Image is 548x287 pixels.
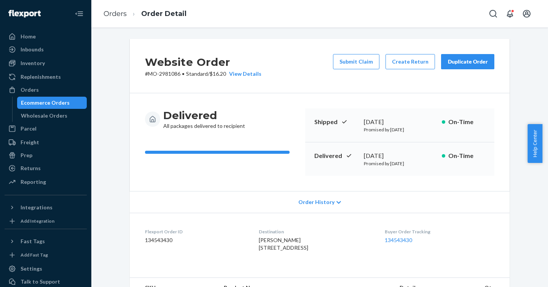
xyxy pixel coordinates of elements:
dt: Buyer Order Tracking [385,228,494,235]
a: Order Detail [141,10,186,18]
p: On-Time [448,151,485,160]
a: Prep [5,149,87,161]
p: On-Time [448,118,485,126]
span: Order History [298,198,335,206]
div: Wholesale Orders [21,112,67,120]
ol: breadcrumbs [97,3,193,25]
p: # MO-2981086 / $16.20 [145,70,261,78]
div: [DATE] [364,151,436,160]
div: Integrations [21,204,53,211]
a: Ecommerce Orders [17,97,87,109]
button: Open account menu [519,6,534,21]
dt: Destination [259,228,372,235]
button: View Details [226,70,261,78]
div: Orders [21,86,39,94]
a: Add Integration [5,217,87,226]
span: [PERSON_NAME] [STREET_ADDRESS] [259,237,308,251]
button: Help Center [527,124,542,163]
div: Ecommerce Orders [21,99,70,107]
div: Inventory [21,59,45,67]
div: Fast Tags [21,238,45,245]
div: Settings [21,265,42,273]
a: Replenishments [5,71,87,83]
a: Add Fast Tag [5,250,87,260]
dt: Flexport Order ID [145,228,247,235]
a: Freight [5,136,87,148]
p: Delivered [314,151,358,160]
div: Parcel [21,125,37,132]
div: All packages delivered to recipient [163,108,245,130]
div: Inbounds [21,46,44,53]
div: Add Fast Tag [21,252,48,258]
span: Standard [186,70,208,77]
div: Freight [21,139,39,146]
a: Inbounds [5,43,87,56]
div: Replenishments [21,73,61,81]
button: Submit Claim [333,54,379,69]
div: Home [21,33,36,40]
button: Open Search Box [486,6,501,21]
button: Create Return [386,54,435,69]
a: Inventory [5,57,87,69]
button: Integrations [5,201,87,214]
button: Fast Tags [5,235,87,247]
div: Talk to Support [21,278,60,285]
div: Add Integration [21,218,54,224]
div: Duplicate Order [448,58,488,65]
div: Reporting [21,178,46,186]
h3: Delivered [163,108,245,122]
div: [DATE] [364,118,436,126]
p: Promised by [DATE] [364,126,436,133]
div: Prep [21,151,32,159]
a: Settings [5,263,87,275]
a: Parcel [5,123,87,135]
a: 134543430 [385,237,412,243]
a: Wholesale Orders [17,110,87,122]
span: • [182,70,185,77]
button: Duplicate Order [441,54,494,69]
a: Home [5,30,87,43]
button: Close Navigation [72,6,87,21]
button: Open notifications [502,6,518,21]
p: Promised by [DATE] [364,160,436,167]
a: Orders [104,10,127,18]
div: Returns [21,164,41,172]
h2: Website Order [145,54,261,70]
img: Flexport logo [8,10,41,18]
a: Orders [5,84,87,96]
p: Shipped [314,118,358,126]
a: Reporting [5,176,87,188]
a: Returns [5,162,87,174]
dd: 134543430 [145,236,247,244]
